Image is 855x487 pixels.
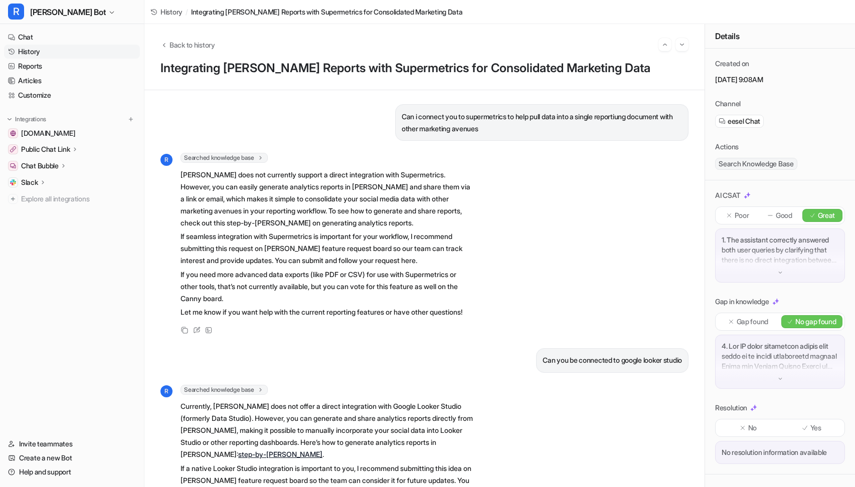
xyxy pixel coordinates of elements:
[777,269,784,276] img: down-arrow
[169,40,215,50] span: Back to history
[795,317,836,327] p: No gap found
[10,163,16,169] img: Chat Bubble
[150,7,183,17] a: History
[818,210,835,220] p: Great
[658,38,671,51] button: Go to previous session
[4,192,140,206] a: Explore all integrations
[728,116,760,126] span: eesel Chat
[715,59,749,69] p: Created on
[181,400,474,460] p: Currently, [PERSON_NAME] does not offer a direct integration with Google Looker Studio (formerly ...
[4,126,140,140] a: getrella.com[DOMAIN_NAME]
[160,7,183,17] span: History
[776,210,792,220] p: Good
[715,99,741,109] p: Channel
[160,40,215,50] button: Back to history
[737,317,768,327] p: Gap found
[181,153,268,163] span: Searched knowledge base
[4,465,140,479] a: Help and support
[4,30,140,44] a: Chat
[10,146,16,152] img: Public Chat Link
[21,144,70,154] p: Public Chat Link
[543,354,682,366] p: Can you be connected to google looker studio
[181,385,268,395] span: Searched knowledge base
[4,114,49,124] button: Integrations
[21,128,75,138] span: [DOMAIN_NAME]
[15,115,46,123] p: Integrations
[810,423,821,433] p: Yes
[715,158,797,170] span: Search Knowledge Base
[10,130,16,136] img: getrella.com
[160,154,173,166] span: R
[4,88,140,102] a: Customize
[6,116,13,123] img: expand menu
[715,403,747,413] p: Resolution
[4,74,140,88] a: Articles
[21,177,38,187] p: Slack
[160,385,173,397] span: R
[160,61,689,76] h1: Integrating [PERSON_NAME] Reports with Supermetrics for Consolidated Marketing Data
[661,40,668,49] img: Previous session
[722,341,838,371] p: 4. Lor IP dolor sitametcon adipis elit seddo ei te incidi utlaboreetd magnaal Enima min Veniam Qu...
[30,5,106,19] span: [PERSON_NAME] Bot
[722,447,838,457] p: No resolution information available
[735,210,749,220] p: Poor
[181,169,474,229] p: [PERSON_NAME] does not currently support a direct integration with Supermetrics. However, you can...
[127,116,134,123] img: menu_add.svg
[181,306,474,318] p: Let me know if you want help with the current reporting features or have other questions!
[186,7,188,17] span: /
[4,437,140,451] a: Invite teammates
[777,375,784,382] img: down-arrow
[705,24,855,49] div: Details
[719,116,760,126] a: eesel Chat
[678,40,686,49] img: Next session
[715,297,769,307] p: Gap in knowledge
[4,45,140,59] a: History
[715,142,739,152] p: Actions
[238,450,322,458] a: step-by-[PERSON_NAME]
[748,423,757,433] p: No
[719,118,726,125] img: eeselChat
[675,38,689,51] button: Go to next session
[21,161,59,171] p: Chat Bubble
[4,451,140,465] a: Create a new Bot
[715,75,845,85] p: [DATE] 9:08AM
[402,111,682,135] p: Can i connect you to supermetrics to help pull data into a single reportiung document with other ...
[8,194,18,204] img: explore all integrations
[21,191,136,207] span: Explore all integrations
[181,230,474,267] p: If seamless integration with Supermetrics is important for your workflow, I recommend submitting ...
[181,269,474,305] p: If you need more advanced data exports (like PDF or CSV) for use with Supermetrics or other tools...
[715,190,741,200] p: AI CSAT
[10,179,16,185] img: Slack
[722,235,838,265] p: 1. The assistant correctly answered both user queries by clarifying that there is no direct integ...
[191,7,463,17] span: Integrating [PERSON_NAME] Reports with Supermetrics for Consolidated Marketing Data
[8,4,24,20] span: R
[4,59,140,73] a: Reports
